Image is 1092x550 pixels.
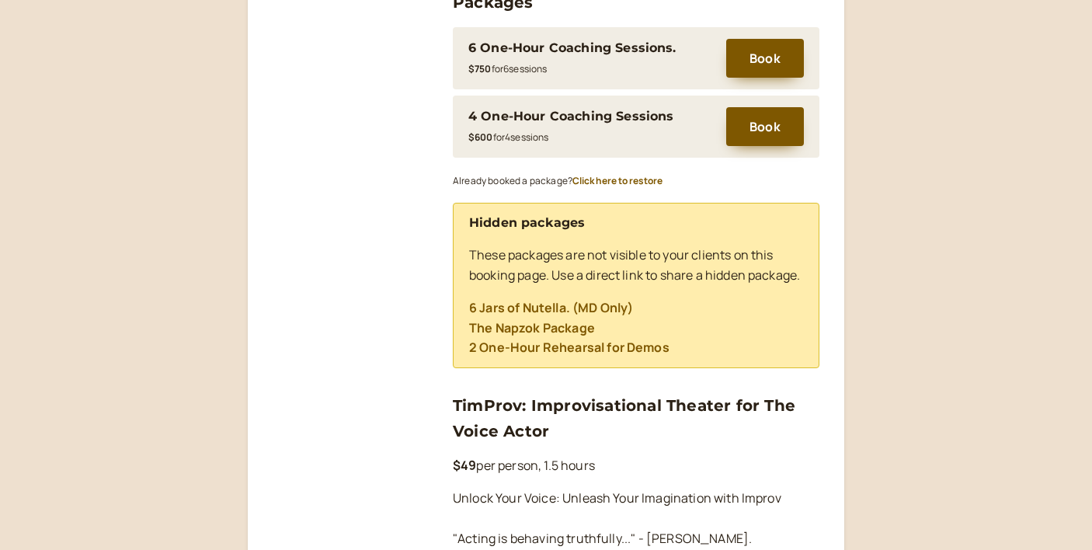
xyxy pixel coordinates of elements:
div: 6 One-Hour Coaching Sessions. [468,38,676,58]
small: for 4 session s [468,131,549,144]
a: 6 Jars of Nutella. (MD Only) [469,299,633,316]
div: 4 One-Hour Coaching Sessions [468,106,673,127]
h4: Hidden packages [469,213,803,233]
small: for 6 session s [468,62,548,75]
a: The Napzok Package [469,319,595,336]
b: $49 [453,457,476,474]
a: 2 One-Hour Rehearsal for Demos [469,339,669,356]
button: Click here to restore [572,176,663,186]
p: per person, 1.5 hours [453,456,819,476]
div: 4 One-Hour Coaching Sessions$600for4sessions [468,106,711,147]
div: 6 One-Hour Coaching Sessions.$750for6sessions [468,38,711,78]
b: $600 [468,131,493,144]
b: $750 [468,62,492,75]
a: TimProv: Improvisational Theater for The Voice Actor [453,396,795,440]
p: These packages are not visible to your clients on this booking page. Use a direct link to share a... [469,245,803,286]
button: Book [726,107,804,146]
small: Already booked a package? [453,174,663,187]
button: Book [726,39,804,78]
